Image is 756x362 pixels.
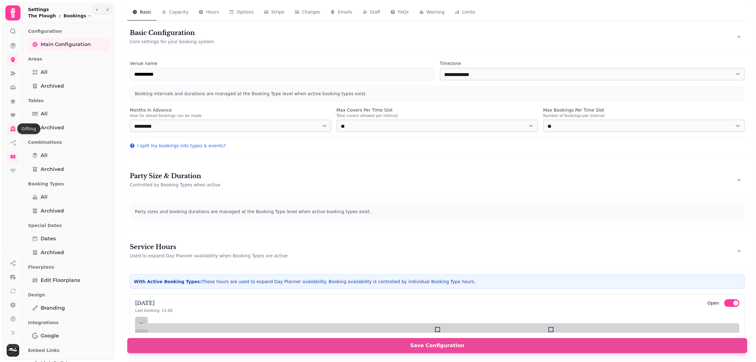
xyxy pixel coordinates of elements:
[41,304,65,312] span: Branding
[28,121,110,134] a: Archived
[385,4,414,21] button: FAQs
[64,13,91,19] button: Bookings
[41,235,56,242] span: Dates
[398,9,409,15] span: FAQs
[127,338,747,353] button: Save Configuration
[370,9,381,15] span: Staff
[28,13,91,19] nav: breadcrumb
[135,299,173,307] h4: [DATE]
[28,6,91,13] h2: Settings
[130,107,331,113] label: Months In Advance
[41,166,64,173] span: Archived
[28,191,110,203] a: All
[28,38,110,51] a: Main Configuration
[134,278,741,285] p: These hours are used to expand Day Planner availability. Booking availability is controlled by in...
[130,60,435,67] label: Venue name
[358,4,386,21] button: Staff
[17,123,40,134] div: Gifting
[28,289,110,301] p: Design
[28,13,56,19] p: The Plough
[41,68,48,76] span: All
[28,108,110,120] a: All
[28,205,110,217] a: Archived
[140,9,152,15] span: Basic
[41,332,59,340] span: Google
[28,345,110,356] p: Embed Links
[130,182,220,188] p: Controlled by Booking Types when active
[41,110,48,118] span: All
[41,41,91,48] span: Main Configuration
[28,220,110,231] p: Special Dates
[28,178,110,190] p: Booking Types
[28,26,110,37] p: Configuration
[130,143,226,149] button: I split my bookings into types & events?
[41,207,64,215] span: Archived
[28,163,110,176] a: Archived
[7,344,19,357] img: User avatar
[41,152,48,159] span: All
[336,113,538,118] p: Total covers allowed per interval
[41,249,64,256] span: Archived
[135,90,740,97] p: Booking intervals and durations are managed at the Booking Type level when active booking types e...
[414,4,450,21] button: Warning
[130,113,331,118] p: How far ahead bookings can be made
[28,302,110,314] a: Branding
[28,274,110,287] a: Edit Floorplans
[135,208,740,215] p: Party sizes and booking durations are managed at the Booking Type level when active booking types...
[338,9,352,15] span: Emails
[41,277,80,284] span: Edit Floorplans
[28,80,110,92] a: Archived
[427,9,445,15] span: Warning
[28,137,110,148] p: Combinations
[259,4,289,21] button: Stripe
[130,253,288,259] p: Used to expand Day Planner availability when Booking Types are active
[28,317,110,328] p: Integrations
[440,60,745,67] label: Timezone
[224,4,259,21] button: Options
[135,330,148,342] button: Add item
[41,82,64,90] span: Archived
[127,4,157,21] button: Basic
[462,9,475,15] span: Limits
[28,95,110,106] p: Tables
[41,124,64,131] span: Archived
[135,343,740,348] span: Save Configuration
[28,246,110,259] a: Archived
[130,28,214,37] h3: Basic Configuration
[543,107,745,113] label: Max Bookings Per Time Slot
[130,242,288,251] h3: Service Hours
[28,261,110,273] p: Floorplans
[135,317,148,330] button: Add item
[28,232,110,245] a: Dates
[41,193,48,201] span: All
[28,53,110,65] p: Areas
[325,4,357,21] button: Emails
[169,9,188,15] span: Capacity
[5,344,20,357] button: User avatar
[28,330,110,342] a: Google
[28,66,110,79] a: All
[193,4,224,21] button: Hours
[237,9,254,15] span: Options
[302,9,320,15] span: Charges
[271,9,284,15] span: Stripe
[130,38,214,45] p: Core settings for your booking system
[336,107,538,113] label: Max Covers Per Time Slot
[135,308,173,313] p: Last booking: 21:00
[28,149,110,162] a: All
[450,4,480,21] button: Limits
[157,4,193,21] button: Capacity
[206,9,219,15] span: Hours
[289,4,325,21] button: Charges
[134,279,202,284] strong: With Active Booking Types:
[707,299,719,307] label: Open
[543,113,745,118] p: Number of bookings per interval
[130,172,220,180] h3: Party Size & Duration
